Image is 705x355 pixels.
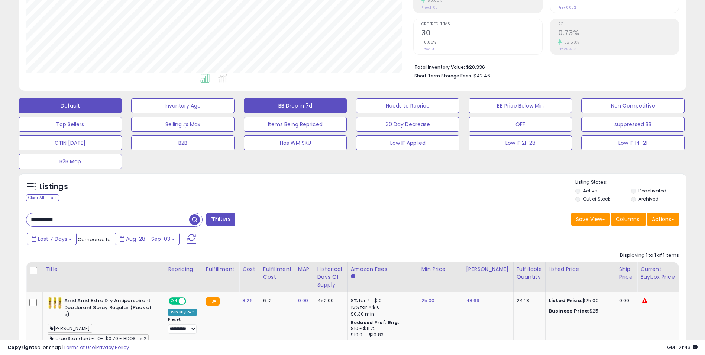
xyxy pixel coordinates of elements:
button: BB Drop in 7d [244,98,347,113]
div: Title [46,265,162,273]
div: 6.12 [263,297,289,304]
span: Compared to: [78,236,112,243]
button: Has WM SKU [244,135,347,150]
div: $25 [549,308,610,314]
button: Low IF 21-28 [469,135,572,150]
h5: Listings [39,182,68,192]
button: Inventory Age [131,98,235,113]
a: 8.26 [242,297,253,304]
div: Current Buybox Price [640,265,679,281]
button: suppressed BB [581,117,685,132]
div: Fulfillable Quantity [517,265,542,281]
button: Top Sellers [19,117,122,132]
div: Win BuyBox * [168,309,197,316]
span: [PERSON_NAME] [48,324,92,333]
b: Arrid Arrid Extra Dry Antiperspirant Deodorant Spray Regular (Pack of 3) [64,297,155,320]
button: OFF [469,117,572,132]
div: Historical Days Of Supply [317,265,345,289]
div: Repricing [168,265,200,273]
div: 0.00 [619,297,631,304]
b: Business Price: [549,307,589,314]
label: Deactivated [638,188,666,194]
div: 452.00 [317,297,342,304]
button: Non Competitive [581,98,685,113]
div: $10 - $11.72 [351,326,413,332]
a: Terms of Use [64,344,95,351]
span: Aug-28 - Sep-03 [126,235,170,243]
button: Aug-28 - Sep-03 [115,233,180,245]
div: Cost [242,265,257,273]
span: ROI [558,22,679,26]
span: Large Standard - LOF: $0.70 - HDOS: 15.2 [48,334,149,343]
div: MAP [298,265,311,273]
button: Default [19,98,122,113]
li: $20,336 [414,62,673,71]
div: seller snap | | [7,344,129,351]
button: B2B Map [19,154,122,169]
button: Filters [206,213,235,226]
div: 8% for <= $10 [351,297,413,304]
button: BB Price Below Min [469,98,572,113]
span: Ordered Items [421,22,542,26]
h2: 30 [421,29,542,39]
span: OFF [185,298,197,304]
div: $0.30 min [351,311,413,317]
button: 30 Day Decrease [356,117,459,132]
small: Prev: 0.40% [558,47,576,51]
span: ON [169,298,179,304]
button: Needs to Reprice [356,98,459,113]
label: Active [583,188,597,194]
div: Clear All Filters [26,194,59,201]
div: $10.01 - $10.83 [351,332,413,338]
b: Short Term Storage Fees: [414,73,472,79]
div: Displaying 1 to 1 of 1 items [620,252,679,259]
small: 0.00% [421,39,436,45]
button: Selling @ Max [131,117,235,132]
div: Fulfillment Cost [263,265,292,281]
button: Actions [647,213,679,226]
span: $42.46 [473,72,490,79]
div: 15% for > $10 [351,304,413,311]
label: Archived [638,196,659,202]
a: 25.00 [421,297,435,304]
label: Out of Stock [583,196,610,202]
div: Ship Price [619,265,634,281]
a: 48.69 [466,297,480,304]
small: Amazon Fees. [351,273,355,280]
span: Columns [616,215,639,223]
b: Total Inventory Value: [414,64,465,70]
button: Columns [611,213,646,226]
a: Privacy Policy [96,344,129,351]
p: Listing States: [575,179,686,186]
div: Listed Price [549,265,613,273]
div: $25.00 [549,297,610,304]
strong: Copyright [7,344,35,351]
b: Reduced Prof. Rng. [351,319,400,326]
button: Items Being Repriced [244,117,347,132]
div: Preset: [168,317,197,334]
button: Low IF Applied [356,135,459,150]
a: 0.00 [298,297,308,304]
div: 2448 [517,297,540,304]
div: Min Price [421,265,460,273]
div: Amazon Fees [351,265,415,273]
div: [PERSON_NAME] [466,265,510,273]
button: Save View [571,213,610,226]
small: FBA [206,297,220,306]
button: B2B [131,135,235,150]
small: 82.50% [562,39,579,45]
div: Fulfillment [206,265,236,273]
img: 51LFk21KphL._SL40_.jpg [48,297,62,309]
button: Last 7 Days [27,233,77,245]
small: Prev: 0.00% [558,5,576,10]
small: Prev: 30 [421,47,434,51]
button: GTIN [DATE] [19,135,122,150]
span: 2025-09-11 21:43 GMT [667,344,698,351]
h2: 0.73% [558,29,679,39]
small: Prev: $1.00 [421,5,438,10]
b: Listed Price: [549,297,582,304]
span: Last 7 Days [38,235,67,243]
button: Low IF 14-21 [581,135,685,150]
